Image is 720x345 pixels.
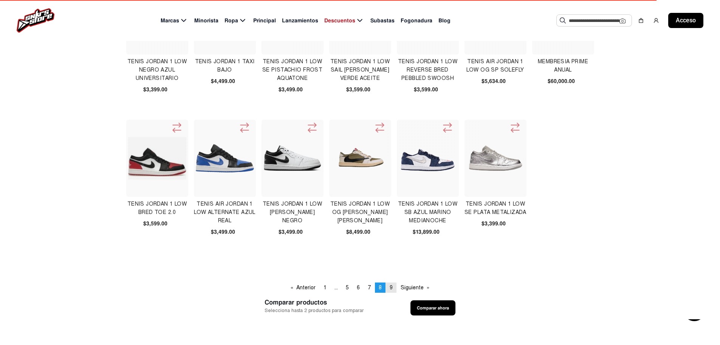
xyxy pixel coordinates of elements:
[368,284,371,291] font: 7
[560,17,566,23] img: Buscar
[265,298,327,306] font: Comparar productos
[194,17,218,24] font: Minorista
[265,308,364,314] font: Selecciona hasta 2 productos para comparar
[357,284,360,291] font: 6
[538,58,588,73] font: Membresia Prime Anual
[279,86,303,93] font: $3,499.00
[263,129,322,187] img: TENIS JORDAN 1 LOW BLANCO NEGRO
[17,8,54,33] img: logo
[143,220,167,227] font: $3,599.00
[401,17,432,24] font: Fogonadura
[438,17,451,24] font: Blog
[253,17,276,24] font: Principal
[465,201,526,215] font: TENIS JORDAN 1 LOW SE PLATA METALIZADA
[334,284,338,291] font: ...
[331,129,389,187] img: TENIS JORDAN 1 LOW OG TRAVIS SCOTT MEDIANO OLIVA
[127,201,187,215] font: TENIS JORDAN 1 LOW BRED TOE 2.0
[676,17,696,24] font: Acceso
[330,58,390,81] font: TENIS JORDAN 1 LOW SAIL [PERSON_NAME] VERDE ACEITE
[194,201,255,224] font: TENIS AIR JORDAN 1 LOW ALTERNATE AZUL REAL
[330,201,390,224] font: TENIS JORDAN 1 LOW OG [PERSON_NAME] [PERSON_NAME]
[398,58,458,81] font: TENIS JORDAN 1 LOW REVERSE BRED PEBBLED SWOOSH
[653,17,659,23] img: usuario
[399,129,457,187] img: TENIS JORDAN 1 LOW SB AZUL MARINO MEDIANOCHE
[128,129,186,187] img: TENIS JORDAN 1 LOW BRED TOE 2.0
[127,58,187,81] font: TENIS JORDAN 1 LOW NEGRO AZUL UNIVERSITARIO
[390,284,393,291] font: 9
[410,300,455,315] button: Comparar ahora
[619,18,626,24] img: Cámara
[417,305,449,311] font: Comparar ahora
[225,17,238,24] font: Ropa
[346,86,370,93] font: $3,599.00
[161,17,179,24] font: Marcas
[638,17,644,23] img: compras
[346,228,370,235] font: $8,499.00
[398,201,458,224] font: TENIS JORDAN 1 LOW SB AZUL MARINO MEDIANOCHE
[196,129,254,187] img: TENIS AIR JORDAN 1 LOW ALTERNATE AZUL REAL
[548,78,575,84] font: $60,000.00
[287,283,319,293] a: Página anterior
[413,228,440,235] font: $13,899.00
[262,58,323,81] font: TENIS JORDAN 1 LOW SE PISTACHIO FROST AQUATONE
[279,228,303,235] font: $3,499.00
[370,17,395,24] font: Subastas
[482,220,506,227] font: $3,399.00
[482,78,506,84] font: $5,634.00
[287,283,434,293] ul: Paginación
[263,201,322,224] font: TENIS JORDAN 1 LOW [PERSON_NAME] NEGRO
[466,58,524,73] font: Tenis Air Jordan 1 Low Og Sp Solefly
[324,284,327,291] font: 1
[346,284,349,291] font: 5
[401,284,424,291] font: Siguiente
[414,86,438,93] font: $3,599.00
[324,17,355,24] font: Descuentos
[379,284,382,291] font: 8
[282,17,318,24] font: Lanzamientos
[211,228,235,235] font: $3,499.00
[466,129,525,187] img: TENIS JORDAN 1 LOW SE PLATA METALIZADA
[296,284,316,291] font: Anterior
[397,283,433,293] a: Página siguiente
[211,78,235,84] font: $4,499.00
[195,58,255,73] font: TENIS JORDAN 1 TAXI BAJO
[143,86,167,93] font: $3,399.00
